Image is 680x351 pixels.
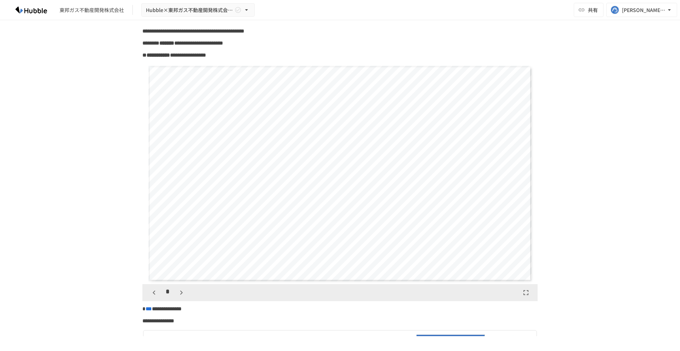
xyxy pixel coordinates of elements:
[622,6,666,15] div: [PERSON_NAME][EMAIL_ADDRESS][DOMAIN_NAME]
[8,4,54,16] img: HzDRNkGCf7KYO4GfwKnzITak6oVsp5RHeZBEM1dQFiQ
[574,3,603,17] button: 共有
[59,6,124,14] div: 東邦ガス不動産開発株式会社
[142,63,538,284] div: Page 2
[146,6,233,15] span: Hubble×東邦ガス不動産開発株式会社様_オンボーディングプロジェクト
[141,3,255,17] button: Hubble×東邦ガス不動産開発株式会社様_オンボーディングプロジェクト
[606,3,677,17] button: [PERSON_NAME][EMAIL_ADDRESS][DOMAIN_NAME]
[588,6,598,14] span: 共有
